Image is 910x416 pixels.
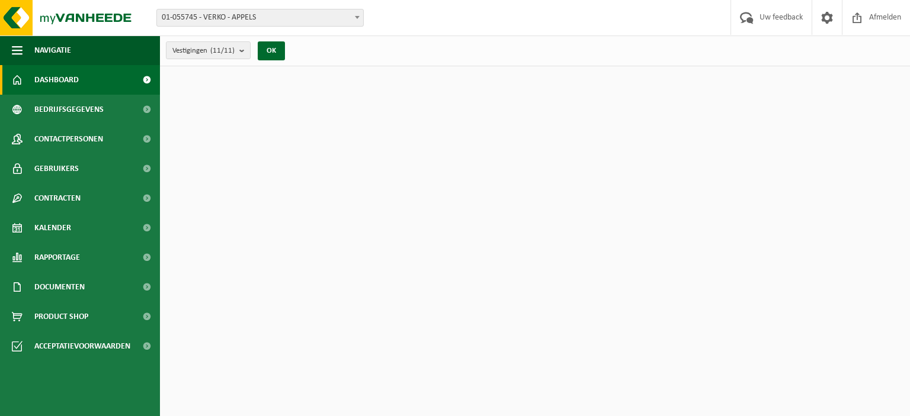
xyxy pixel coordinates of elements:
count: (11/11) [210,47,235,54]
span: Documenten [34,272,85,302]
span: Vestigingen [172,42,235,60]
span: Bedrijfsgegevens [34,95,104,124]
span: 01-055745 - VERKO - APPELS [156,9,364,27]
span: Dashboard [34,65,79,95]
span: Contracten [34,183,81,213]
span: 01-055745 - VERKO - APPELS [157,9,363,26]
span: Gebruikers [34,154,79,183]
span: Product Shop [34,302,88,331]
span: Rapportage [34,243,80,272]
span: Acceptatievoorwaarden [34,331,130,361]
span: Kalender [34,213,71,243]
button: OK [258,41,285,60]
span: Contactpersonen [34,124,103,154]
button: Vestigingen(11/11) [166,41,251,59]
span: Navigatie [34,36,71,65]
